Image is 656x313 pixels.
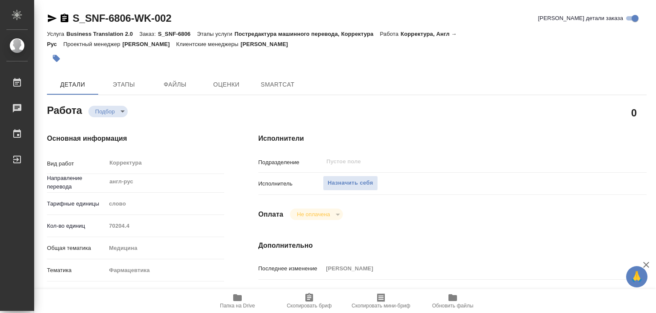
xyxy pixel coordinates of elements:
[47,13,57,23] button: Скопировать ссылку для ЯМессенджера
[63,41,122,47] p: Проектный менеджер
[287,303,331,309] span: Скопировать бриф
[323,284,614,299] textarea: корректура параллельно с перками
[258,288,323,297] p: Комментарий к работе
[202,289,273,313] button: Папка на Drive
[325,156,594,167] input: Пустое поле
[234,31,380,37] p: Постредактура машинного перевода, Корректура
[273,289,345,313] button: Скопировать бриф
[258,241,647,251] h4: Дополнительно
[106,263,224,278] div: Фармацевтика
[47,102,82,117] h2: Работа
[47,159,106,168] p: Вид работ
[47,266,106,275] p: Тематика
[626,266,647,287] button: 🙏
[47,133,224,144] h4: Основная информация
[155,79,196,90] span: Файлы
[258,133,647,144] h4: Исполнители
[106,241,224,255] div: Медицина
[380,31,401,37] p: Работа
[59,13,70,23] button: Скопировать ссылку
[351,303,410,309] span: Скопировать мини-бриф
[47,222,106,230] p: Кол-во единиц
[432,303,474,309] span: Обновить файлы
[630,268,644,286] span: 🙏
[123,41,176,47] p: [PERSON_NAME]
[220,303,255,309] span: Папка на Drive
[93,108,117,115] button: Подбор
[197,31,234,37] p: Этапы услуги
[258,264,323,273] p: Последнее изменение
[52,79,93,90] span: Детали
[290,209,343,220] div: Подбор
[73,12,171,24] a: S_SNF-6806-WK-002
[47,244,106,252] p: Общая тематика
[103,79,144,90] span: Этапы
[258,209,284,220] h4: Оплата
[139,31,158,37] p: Заказ:
[323,176,378,191] button: Назначить себя
[206,79,247,90] span: Оценки
[294,211,332,218] button: Не оплачена
[257,79,298,90] span: SmartCat
[345,289,417,313] button: Скопировать мини-бриф
[59,288,114,297] span: Нотариальный заказ
[258,158,323,167] p: Подразделение
[88,106,128,117] div: Подбор
[47,200,106,208] p: Тарифные единицы
[47,31,66,37] p: Услуга
[106,197,224,211] div: слово
[158,31,197,37] p: S_SNF-6806
[47,49,66,68] button: Добавить тэг
[240,41,294,47] p: [PERSON_NAME]
[538,14,623,23] span: [PERSON_NAME] детали заказа
[323,262,614,275] input: Пустое поле
[417,289,489,313] button: Обновить файлы
[106,220,224,232] input: Пустое поле
[176,41,241,47] p: Клиентские менеджеры
[66,31,139,37] p: Business Translation 2.0
[328,178,373,188] span: Назначить себя
[47,174,106,191] p: Направление перевода
[631,105,637,120] h2: 0
[258,180,323,188] p: Исполнитель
